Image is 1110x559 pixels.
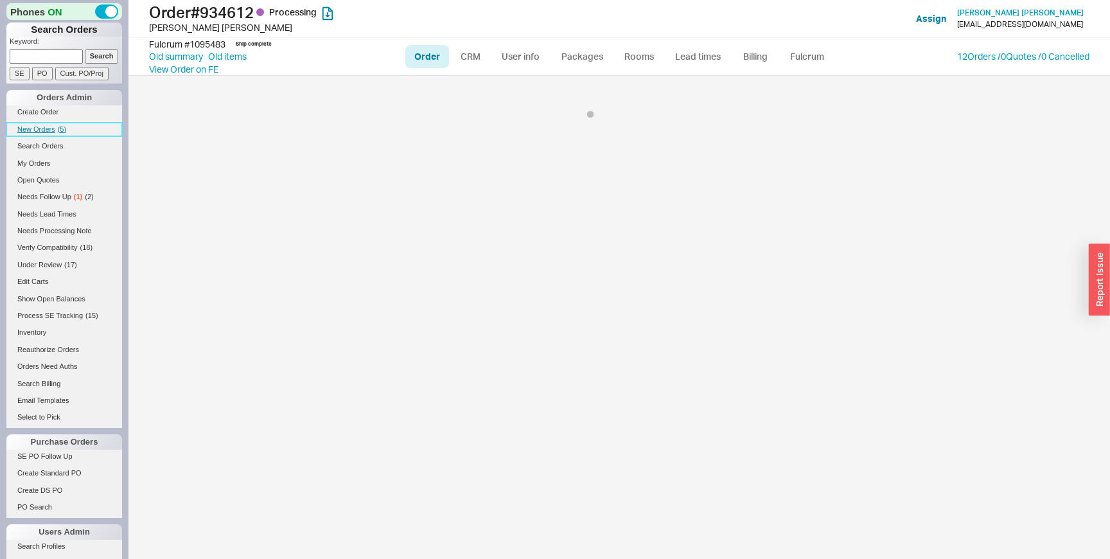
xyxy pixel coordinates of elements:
span: ON [48,5,62,19]
a: Verify Compatibility(18) [6,241,122,254]
input: Search [85,49,119,63]
a: SE PO Follow Up [6,450,122,463]
div: Users Admin [6,524,122,540]
span: Process SE Tracking [17,312,83,319]
h1: Order # 934612 [149,3,558,21]
a: Process SE Tracking(15) [6,309,122,323]
a: Orders Need Auths [6,360,122,373]
span: ( 5 ) [58,125,66,133]
a: Create DS PO [6,484,122,497]
p: Keyword: [10,37,122,49]
span: Needs Processing Note [17,227,92,235]
div: Purchase Orders [6,434,122,450]
a: Old items [208,50,247,63]
div: Ship complete [236,40,272,48]
span: ( 15 ) [85,312,98,319]
a: Needs Lead Times [6,208,122,221]
a: View Order on FE [149,64,218,75]
div: Fulcrum # 1095483 [149,38,225,51]
a: Lead times [665,45,730,68]
a: [PERSON_NAME] [PERSON_NAME] [957,8,1084,17]
a: CRM [452,45,489,68]
span: New Orders [17,125,55,133]
a: Inventory [6,326,122,339]
span: ( 17 ) [64,261,77,269]
a: Billing [733,45,778,68]
a: Rooms [615,45,663,68]
a: Order [405,45,449,68]
a: User info [492,45,549,68]
span: ( 2 ) [85,193,93,200]
div: [PERSON_NAME] [PERSON_NAME] [149,21,558,34]
div: Orders Admin [6,90,122,105]
a: Email Templates [6,394,122,407]
span: ( 18 ) [80,244,93,251]
a: New Orders(5) [6,123,122,136]
a: Under Review(17) [6,258,122,272]
a: Needs Processing Note [6,224,122,238]
a: Create Order [6,105,122,119]
a: Edit Carts [6,275,122,288]
input: Cust. PO/Proj [55,67,109,80]
a: Packages [552,45,612,68]
input: SE [10,67,30,80]
a: Needs Follow Up(1)(2) [6,190,122,204]
span: Under Review [17,261,62,269]
div: [EMAIL_ADDRESS][DOMAIN_NAME] [957,20,1083,29]
a: Search Orders [6,139,122,153]
a: Search Billing [6,377,122,391]
span: ( 1 ) [74,193,82,200]
a: Select to Pick [6,411,122,424]
a: Fulcrum [780,45,833,68]
a: Old summary [149,50,203,63]
span: Processing [269,6,317,17]
a: Show Open Balances [6,292,122,306]
span: Verify Compatibility [17,244,78,251]
a: PO Search [6,501,122,514]
a: Search Profiles [6,540,122,553]
a: Reauthorize Orders [6,343,122,357]
input: PO [32,67,53,80]
a: My Orders [6,157,122,170]
a: Create Standard PO [6,466,122,480]
button: Assign [916,12,946,25]
a: Open Quotes [6,173,122,187]
h1: Search Orders [6,22,122,37]
a: 12Orders /0Quotes /0 Cancelled [957,51,1089,62]
span: Needs Follow Up [17,193,71,200]
div: Phones [6,3,122,20]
